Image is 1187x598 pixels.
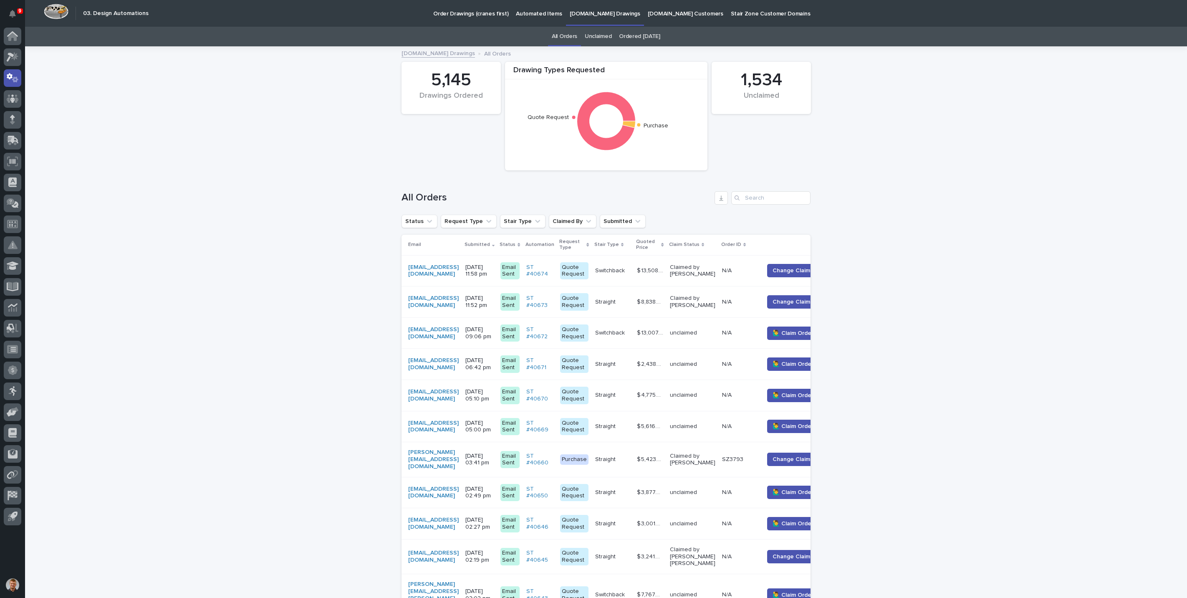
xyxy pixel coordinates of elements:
[500,548,519,565] div: Email Sent
[767,486,819,499] button: 🙋‍♂️ Claim Order
[560,387,588,404] div: Quote Request
[595,390,617,399] p: Straight
[402,215,437,228] button: Status
[595,328,626,337] p: Switchback
[465,264,494,278] p: [DATE] 11:58 pm
[560,454,588,465] div: Purchase
[726,70,797,91] div: 1,534
[619,27,660,46] a: Ordered [DATE]
[408,517,459,531] a: [EMAIL_ADDRESS][DOMAIN_NAME]
[408,486,459,500] a: [EMAIL_ADDRESS][DOMAIN_NAME]
[500,262,519,280] div: Email Sent
[465,240,490,249] p: Submitted
[465,517,494,531] p: [DATE] 02:27 pm
[500,293,519,311] div: Email Sent
[767,517,819,530] button: 🙋‍♂️ Claim Order
[644,123,668,129] text: Purchase
[595,552,617,560] p: Straight
[637,297,665,306] p: $ 8,838.00
[465,388,494,403] p: [DATE] 05:10 pm
[731,191,811,205] input: Search
[670,520,715,527] p: unclaimed
[402,442,835,477] tr: [PERSON_NAME][EMAIL_ADDRESS][DOMAIN_NAME] [DATE] 03:41 pmEmail SentST #40660 PurchaseStraightStra...
[408,449,459,470] a: [PERSON_NAME][EMAIL_ADDRESS][DOMAIN_NAME]
[402,508,835,540] tr: [EMAIL_ADDRESS][DOMAIN_NAME] [DATE] 02:27 pmEmail SentST #40646 Quote RequestStraightStraight $ 3...
[595,359,617,368] p: Straight
[773,519,813,528] span: 🙋‍♂️ Claim Order
[500,515,519,532] div: Email Sent
[465,550,494,564] p: [DATE] 02:19 pm
[560,548,588,565] div: Quote Request
[722,421,733,430] p: N/A
[722,390,733,399] p: N/A
[500,418,519,436] div: Email Sent
[416,91,487,109] div: Drawings Ordered
[402,349,835,380] tr: [EMAIL_ADDRESS][DOMAIN_NAME] [DATE] 06:42 pmEmail SentST #40671 Quote RequestStraightStraight $ 2...
[500,215,546,228] button: Stair Type
[637,390,665,399] p: $ 4,775.00
[773,455,816,464] span: Change Claimer
[465,326,494,340] p: [DATE] 09:06 pm
[722,519,733,527] p: N/A
[595,454,617,463] p: Straight
[670,423,715,430] p: unclaimed
[637,266,665,274] p: $ 13,508.00
[526,517,553,531] a: ST #40646
[670,295,715,309] p: Claimed by [PERSON_NAME]
[408,388,459,403] a: [EMAIL_ADDRESS][DOMAIN_NAME]
[526,326,553,340] a: ST #40672
[722,266,733,274] p: N/A
[505,66,707,80] div: Drawing Types Requested
[549,215,596,228] button: Claimed By
[560,262,588,280] div: Quote Request
[526,295,553,309] a: ST #40673
[767,420,819,433] button: 🙋‍♂️ Claim Order
[83,10,149,17] h2: 03. Design Automations
[500,240,515,249] p: Status
[670,329,715,337] p: unclaimed
[402,539,835,574] tr: [EMAIL_ADDRESS][DOMAIN_NAME] [DATE] 02:19 pmEmail SentST #40645 Quote RequestStraightStraight $ 3...
[722,552,733,560] p: N/A
[408,264,459,278] a: [EMAIL_ADDRESS][DOMAIN_NAME]
[560,293,588,311] div: Quote Request
[767,550,821,563] button: Change Claimer
[526,453,553,467] a: ST #40660
[402,317,835,349] tr: [EMAIL_ADDRESS][DOMAIN_NAME] [DATE] 09:06 pmEmail SentST #40672 Quote RequestSwitchbackSwitchback...
[595,487,617,496] p: Straight
[767,453,821,466] button: Change Claimer
[773,422,813,431] span: 🙋‍♂️ Claim Order
[773,266,816,275] span: Change Claimer
[637,359,665,368] p: $ 2,438.00
[408,326,459,340] a: [EMAIL_ADDRESS][DOMAIN_NAME]
[44,4,68,19] img: Workspace Logo
[767,357,819,371] button: 🙋‍♂️ Claim Order
[465,486,494,500] p: [DATE] 02:49 pm
[402,411,835,442] tr: [EMAIL_ADDRESS][DOMAIN_NAME] [DATE] 05:00 pmEmail SentST #40669 Quote RequestStraightStraight $ 5...
[560,418,588,436] div: Quote Request
[526,388,553,403] a: ST #40670
[637,328,665,337] p: $ 13,007.00
[402,48,475,58] a: [DOMAIN_NAME] Drawings
[726,91,797,109] div: Unclaimed
[767,327,819,340] button: 🙋‍♂️ Claim Order
[560,355,588,373] div: Quote Request
[670,361,715,368] p: unclaimed
[636,237,659,253] p: Quoted Price
[18,8,21,14] p: 9
[773,329,813,337] span: 🙋‍♂️ Claim Order
[402,477,835,508] tr: [EMAIL_ADDRESS][DOMAIN_NAME] [DATE] 02:49 pmEmail SentST #40650 Quote RequestStraightStraight $ 3...
[526,486,553,500] a: ST #40650
[773,391,813,400] span: 🙋‍♂️ Claim Order
[637,487,665,496] p: $ 3,877.00
[500,451,519,469] div: Email Sent
[526,550,553,564] a: ST #40645
[773,552,816,561] span: Change Claimer
[600,215,646,228] button: Submitted
[10,10,21,23] div: Notifications9
[773,488,813,497] span: 🙋‍♂️ Claim Order
[408,420,459,434] a: [EMAIL_ADDRESS][DOMAIN_NAME]
[408,357,459,371] a: [EMAIL_ADDRESS][DOMAIN_NAME]
[722,487,733,496] p: N/A
[526,420,553,434] a: ST #40669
